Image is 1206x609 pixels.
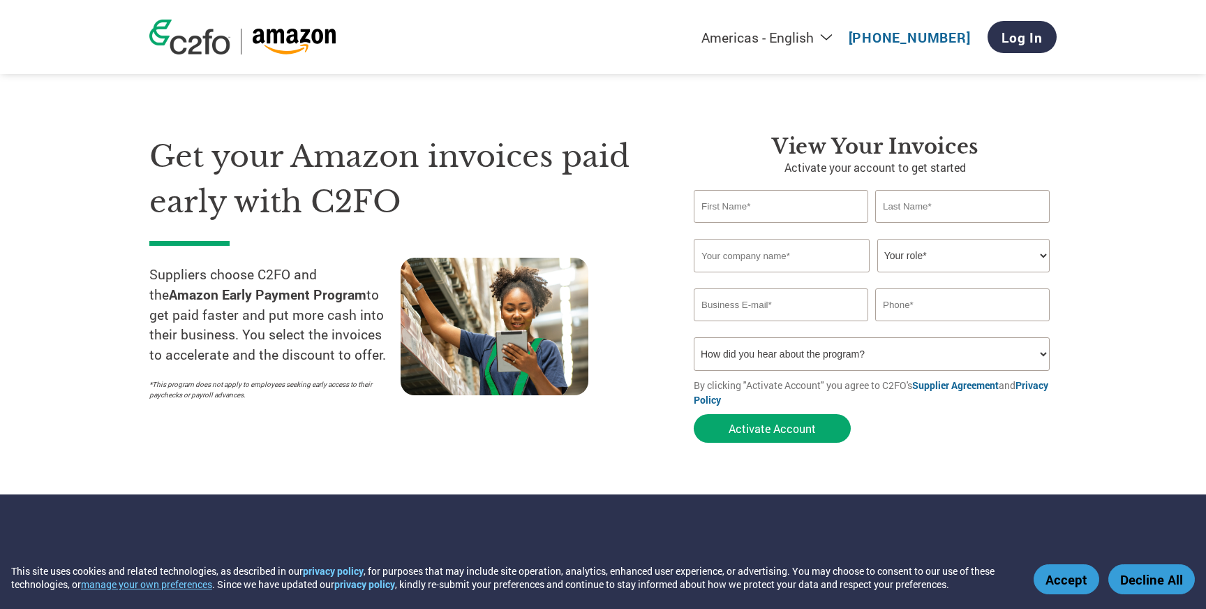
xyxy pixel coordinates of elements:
[81,578,212,591] button: manage your own preferences
[149,20,230,54] img: c2fo logo
[694,190,868,223] input: First Name*
[694,288,868,321] input: Invalid Email format
[849,29,971,46] a: [PHONE_NUMBER]
[149,134,652,224] h1: Get your Amazon invoices paid early with C2FO
[694,239,870,272] input: Your company name*
[912,379,999,392] a: Supplier Agreement
[169,286,366,303] strong: Amazon Early Payment Program
[694,378,1057,407] p: By clicking "Activate Account" you agree to C2FO's and
[694,274,1050,283] div: Invalid company name or company name is too long
[988,21,1057,53] a: Log In
[877,239,1050,272] select: Title/Role
[694,224,868,233] div: Invalid first name or first name is too long
[875,288,1050,321] input: Phone*
[11,564,1013,591] div: This site uses cookies and related technologies, as described in our , for purposes that may incl...
[694,414,851,443] button: Activate Account
[694,134,1057,159] h3: View Your Invoices
[875,323,1050,332] div: Inavlid Phone Number
[401,258,588,395] img: supply chain worker
[694,379,1048,406] a: Privacy Policy
[694,159,1057,176] p: Activate your account to get started
[303,564,364,578] a: privacy policy
[694,323,868,332] div: Inavlid Email Address
[1108,564,1195,594] button: Decline All
[149,379,387,400] p: *This program does not apply to employees seeking early access to their paychecks or payroll adva...
[875,224,1050,233] div: Invalid last name or last name is too long
[1034,564,1099,594] button: Accept
[252,29,336,54] img: Amazon
[875,190,1050,223] input: Last Name*
[334,578,395,591] a: privacy policy
[149,265,401,365] p: Suppliers choose C2FO and the to get paid faster and put more cash into their business. You selec...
